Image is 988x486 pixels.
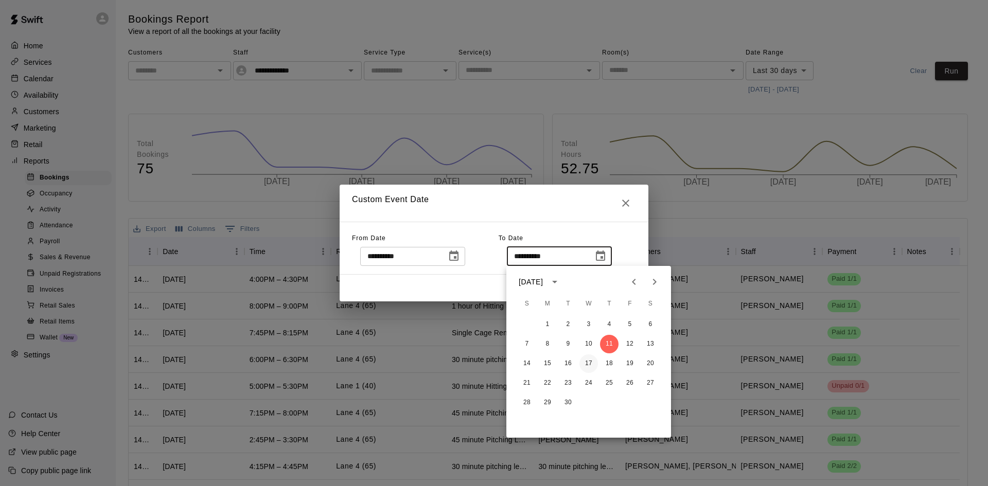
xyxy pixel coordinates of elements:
button: 23 [559,374,577,392]
button: 25 [600,374,619,392]
button: 18 [600,354,619,373]
button: Previous month [624,272,644,292]
div: [DATE] [519,277,543,287]
button: 8 [538,335,557,353]
button: 28 [518,393,536,412]
button: 11 [600,335,619,353]
button: 20 [641,354,660,373]
button: 16 [559,354,577,373]
span: Sunday [518,294,536,314]
button: 26 [621,374,639,392]
button: 29 [538,393,557,412]
span: From Date [352,235,386,242]
button: 12 [621,335,639,353]
span: Monday [538,294,557,314]
button: calendar view is open, switch to year view [546,273,563,291]
button: 19 [621,354,639,373]
button: 1 [538,315,557,334]
span: Tuesday [559,294,577,314]
button: 17 [579,354,598,373]
button: 6 [641,315,660,334]
span: Friday [621,294,639,314]
button: 22 [538,374,557,392]
button: 5 [621,315,639,334]
span: Saturday [641,294,660,314]
button: Choose date, selected date is Sep 11, 2025 [590,246,611,266]
span: Wednesday [579,294,598,314]
button: 13 [641,335,660,353]
button: 4 [600,315,619,334]
button: 9 [559,335,577,353]
button: 7 [518,335,536,353]
button: Close [615,193,636,213]
button: 3 [579,315,598,334]
button: 15 [538,354,557,373]
h2: Custom Event Date [340,185,648,222]
button: 10 [579,335,598,353]
button: Next month [644,272,665,292]
button: 14 [518,354,536,373]
button: 24 [579,374,598,392]
span: To Date [499,235,523,242]
button: 30 [559,393,577,412]
span: Thursday [600,294,619,314]
button: Choose date, selected date is Aug 12, 2025 [444,246,464,266]
button: 2 [559,315,577,334]
button: 21 [518,374,536,392]
button: 27 [641,374,660,392]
